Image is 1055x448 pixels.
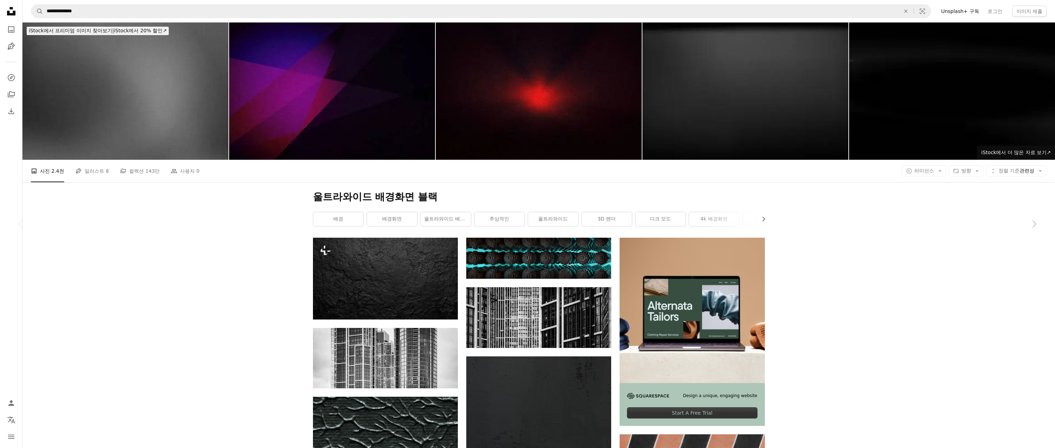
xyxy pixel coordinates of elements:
[313,238,458,319] img: 블랙, 그런 지 질감, 돌 질감, 긁힘, 소품, 어두운, 배경, 돌 벽, 콘크리트, 녹슨, 배너, 포스터, bg, 풍 화, 나이 든
[4,104,18,118] a: 다운로드 내역
[642,22,848,160] img: Blackboard
[436,22,642,160] img: 밝은 빛의 섬광. 울트라와이드 레드 블랙 다크 그라데이션 프리미엄 배경입니다. 디자인, 배너, 벽지, 템플릿, 예술, 창의적인 프로젝트, 데스크탑에 적합
[983,6,1007,17] a: 로그인
[4,39,18,53] a: 일러스트
[4,71,18,85] a: 탐색
[627,393,669,399] img: file-1705255347840-230a6ab5bca9image
[914,5,931,18] button: 시각적 검색
[4,22,18,37] a: 사진
[528,212,578,226] a: 울트라와이드
[582,212,632,226] a: 3D 렌더
[981,150,1051,155] span: iStock에서 더 많은 자료 보기 ↗
[4,413,18,427] button: 언어
[29,28,114,33] span: iStock에서 프리미엄 이미지 찾아보기 |
[313,328,458,389] img: 두 개의 고층 건물의 흑백 사진
[986,165,1047,177] button: 정렬 기준관련성
[466,287,611,348] img: 고층 건물의 흑백 사진
[29,28,167,33] span: iStock에서 20% 할인 ↗
[4,396,18,410] a: 로그인 / 가입
[1012,6,1047,17] button: 이미지 제출
[999,167,1034,174] span: 관련성
[313,275,458,282] a: 블랙, 그런 지 질감, 돌 질감, 긁힘, 소품, 어두운, 배경, 돌 벽, 콘크리트, 녹슨, 배너, 포스터, bg, 풍 화, 나이 든
[313,355,458,361] a: 두 개의 고층 건물의 흑백 사진
[4,430,18,444] button: 메뉴
[757,212,765,226] button: 목록을 오른쪽으로 스크롤
[75,160,109,182] a: 일러스트 8
[466,238,611,279] img: 원으로 구성된 벽의 추상 이미지
[474,212,525,226] a: 추상적인
[635,212,686,226] a: 다크 모드
[999,168,1020,173] span: 정렬 기준
[902,165,946,177] button: 라이선스
[743,212,793,226] a: 어두운 배경
[120,160,160,182] a: 컬렉션 143만
[22,22,173,39] a: iStock에서 프리미엄 이미지 찾아보기|iStock에서 20% 할인↗
[620,238,764,426] a: Design a unique, engaging websiteStart A Free Trial
[1013,190,1055,258] a: 다음
[31,5,43,18] button: Unsplash 검색
[620,238,764,383] img: file-1707885205802-88dd96a21c72image
[421,212,471,226] a: 울트라와이드 배경화면
[949,165,983,177] button: 방향
[914,168,934,173] span: 라이선스
[22,22,228,160] img: 거친 질감의 우아한 흑백 흐릿한 그라데이션 배경. 울트라와이드 그레이 톤과 그래파이트 톤이 세련된 룩을 연출합니다.
[367,212,417,226] a: 배경화면
[977,146,1055,160] a: iStock에서 더 많은 자료 보기↗
[313,191,765,203] h1: 울트라와이드 배경화면 블랙
[229,22,435,160] img: 다채로운 기하학적 모양과 벡터가 거칠고 픽셀화된 울트라와이드 배경에 있습니다. 여러 가지 빛깔의 다크 믹스 핑크 블루 퍼플 레드 블랙 그레이 네온 그라데이션
[196,167,200,175] span: 0
[4,87,18,101] a: 컬렉션
[937,6,983,17] a: Unsplash+ 구독
[466,314,611,321] a: 고층 건물의 흑백 사진
[849,22,1055,160] img: 디지털 아트, 부드러운 조명, 사진/3D 렌더링 추상 3D 개체
[627,407,757,419] div: Start A Free Trial
[683,393,757,399] span: Design a unique, engaging website
[171,160,199,182] a: 사용자 0
[961,168,971,173] span: 방향
[146,167,160,175] span: 143만
[466,255,611,261] a: 원으로 구성된 벽의 추상 이미지
[106,167,109,175] span: 8
[689,212,739,226] a: 4k 배경화면
[313,212,363,226] a: 배경
[31,4,931,18] form: 사이트 전체에서 이미지 찾기
[898,5,914,18] button: 삭제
